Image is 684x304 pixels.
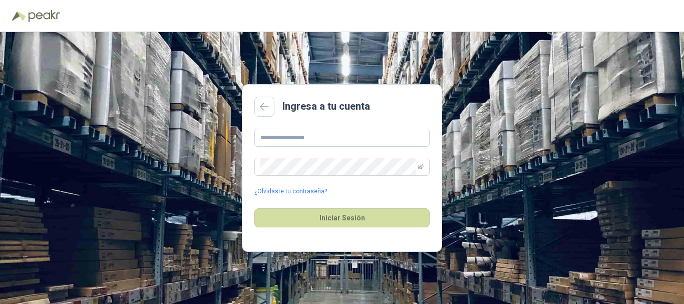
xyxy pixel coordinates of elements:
span: eye-invisible [418,164,424,170]
img: Peakr [28,10,60,22]
button: Iniciar Sesión [254,208,430,227]
img: Logo [12,11,26,21]
a: ¿Olvidaste tu contraseña? [254,187,327,196]
h2: Ingresa a tu cuenta [282,99,370,114]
